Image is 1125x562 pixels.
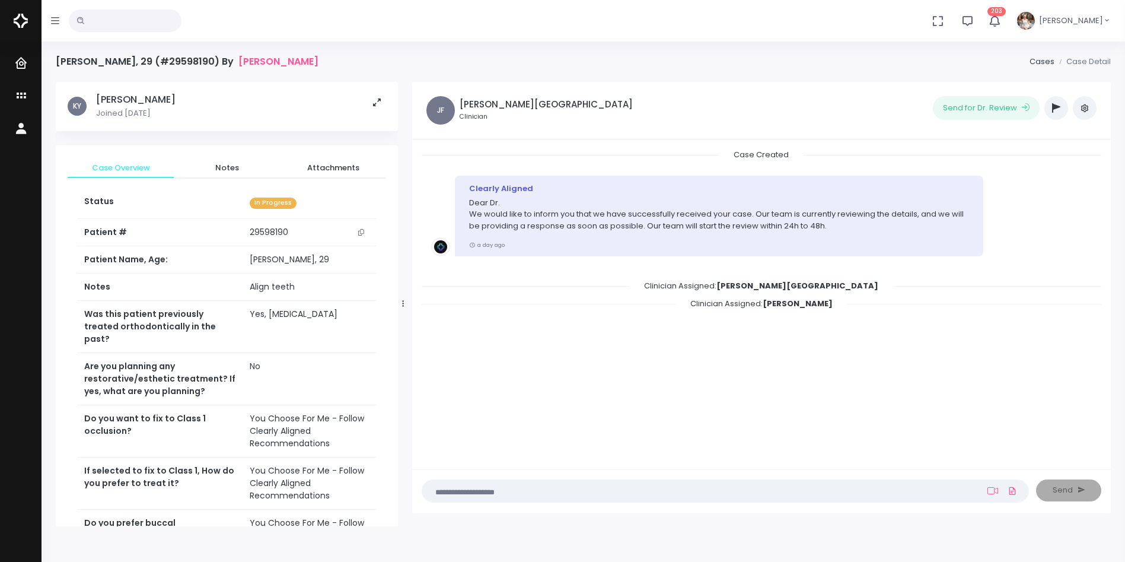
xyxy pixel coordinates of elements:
[243,301,377,353] td: Yes, [MEDICAL_DATA]
[289,162,377,174] span: Attachments
[77,188,243,218] th: Status
[56,82,398,526] div: scrollable content
[77,218,243,246] th: Patient #
[77,510,243,562] th: Do you prefer buccal attachments or an esthetic lingual attachment protocol?
[1039,15,1103,27] span: [PERSON_NAME]
[460,112,633,122] small: Clinician
[77,405,243,458] th: Do you want to fix to Class 1 occlusion?
[426,96,455,125] span: JF
[77,458,243,510] th: If selected to fix to Class 1, How do you prefer to treat it?
[243,405,377,458] td: You Choose For Me - Follow Clearly Aligned Recommendations
[763,298,833,309] b: [PERSON_NAME]
[56,56,318,67] h4: [PERSON_NAME], 29 (#29598190) By
[96,107,176,119] p: Joined [DATE]
[719,145,803,164] span: Case Created
[243,458,377,510] td: You Choose For Me - Follow Clearly Aligned Recommendations
[77,274,243,301] th: Notes
[985,486,1000,496] a: Add Loom Video
[238,56,318,67] a: [PERSON_NAME]
[243,510,377,562] td: You Choose For Me - Follow Clearly Aligned Recommendations
[987,7,1006,16] span: 203
[96,94,176,106] h5: [PERSON_NAME]
[933,96,1040,120] button: Send for Dr. Review
[77,301,243,353] th: Was this patient previously treated orthodontically in the past?
[1030,56,1054,67] a: Cases
[469,183,969,195] div: Clearly Aligned
[460,99,633,110] h5: [PERSON_NAME][GEOGRAPHIC_DATA]
[1005,480,1019,501] a: Add Files
[250,198,297,209] span: In Progress
[77,162,164,174] span: Case Overview
[630,277,893,295] span: Clinician Assigned:
[243,353,377,405] td: No
[676,294,847,313] span: Clinician Assigned:
[77,353,243,405] th: Are you planning any restorative/esthetic treatment? If yes, what are you planning?
[243,219,377,246] td: 29598190
[469,197,969,232] p: Dear Dr. We would like to inform you that we have successfully received your case. Our team is cu...
[14,8,28,33] img: Logo Horizontal
[469,241,505,249] small: a day ago
[77,246,243,274] th: Patient Name, Age:
[1015,10,1037,31] img: Header Avatar
[422,149,1101,457] div: scrollable content
[1054,56,1111,68] li: Case Detail
[183,162,270,174] span: Notes
[243,246,377,274] td: [PERSON_NAME], 29
[243,274,377,301] td: Align teeth
[68,97,87,116] span: KY
[716,280,878,291] b: [PERSON_NAME][GEOGRAPHIC_DATA]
